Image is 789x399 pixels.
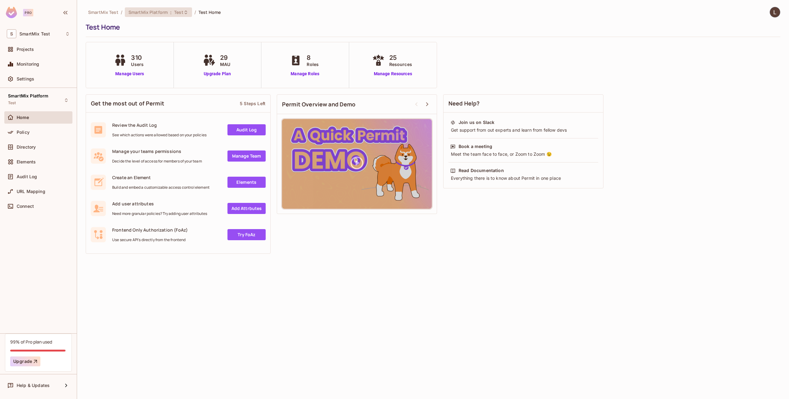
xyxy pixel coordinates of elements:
[17,189,45,194] span: URL Mapping
[112,211,207,216] span: Need more granular policies? Try adding user attributes
[459,143,492,150] div: Book a meeting
[282,101,356,108] span: Permit Overview and Demo
[170,10,172,15] span: :
[307,61,319,68] span: Roles
[17,159,36,164] span: Elements
[121,9,122,15] li: /
[112,71,147,77] a: Manage Users
[17,204,34,209] span: Connect
[23,9,33,16] div: Pro
[112,148,202,154] span: Manage your teams permissions
[227,150,266,162] a: Manage Team
[202,71,233,77] a: Upgrade Plan
[307,53,319,62] span: 8
[131,53,144,62] span: 310
[770,7,780,17] img: Lloyd Rowat
[17,47,34,52] span: Projects
[450,127,596,133] div: Get support from out experts and learn from fellow devs
[112,122,206,128] span: Review the Audit Log
[240,101,265,106] div: 5 Steps Left
[288,71,322,77] a: Manage Roles
[227,124,266,135] a: Audit Log
[450,151,596,157] div: Meet the team face to face, or Zoom to Zoom 😉
[17,76,34,81] span: Settings
[194,9,196,15] li: /
[17,383,50,388] span: Help & Updates
[389,53,412,62] span: 25
[10,356,40,366] button: Upgrade
[19,31,50,36] span: Workspace: SmartMix Test
[371,71,415,77] a: Manage Resources
[112,159,202,164] span: Decide the level of access for members of your team
[220,61,230,68] span: MAU
[17,62,39,67] span: Monitoring
[112,237,188,242] span: Use secure API's directly from the frontend
[86,23,777,32] div: Test Home
[389,61,412,68] span: Resources
[8,93,49,98] span: SmartMix Platform
[112,227,188,233] span: Frontend Only Authorization (FoAz)
[17,115,29,120] span: Home
[10,339,52,345] div: 99% of Pro plan used
[227,203,266,214] a: Add Attrbutes
[448,100,480,107] span: Need Help?
[131,61,144,68] span: Users
[17,130,30,135] span: Policy
[17,145,36,150] span: Directory
[6,7,17,18] img: SReyMgAAAABJRU5ErkJggg==
[174,9,183,15] span: Test
[112,175,210,180] span: Create an Element
[7,29,16,38] span: S
[112,185,210,190] span: Build and embed a customizable access control element
[17,174,37,179] span: Audit Log
[459,167,504,174] div: Read Documentation
[450,175,596,181] div: Everything there is to know about Permit in one place
[459,119,494,125] div: Join us on Slack
[227,177,266,188] a: Elements
[88,9,118,15] span: the active workspace
[8,101,16,105] span: Test
[112,201,207,207] span: Add user attributes
[220,53,230,62] span: 29
[198,9,221,15] span: Test Home
[129,9,168,15] span: SmartMix Platform
[227,229,266,240] a: Try FoAz
[112,133,206,138] span: See which actions were allowed based on your policies
[91,100,164,107] span: Get the most out of Permit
